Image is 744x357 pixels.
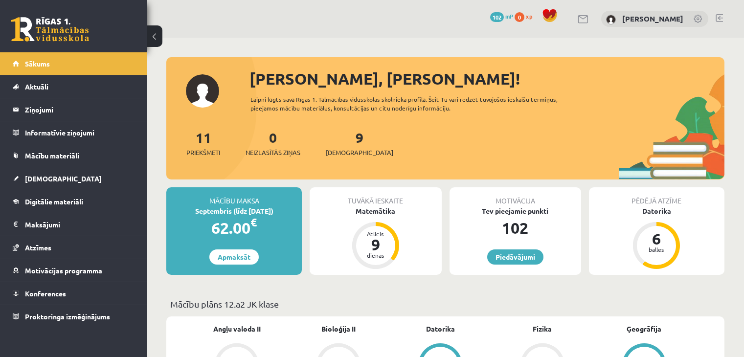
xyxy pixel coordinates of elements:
span: Atzīmes [25,243,51,252]
a: Rīgas 1. Tālmācības vidusskola [11,17,89,42]
span: € [250,215,257,229]
div: Matemātika [310,206,441,216]
span: Priekšmeti [186,148,220,157]
a: 0Neizlasītās ziņas [246,129,300,157]
span: Mācību materiāli [25,151,79,160]
a: 11Priekšmeti [186,129,220,157]
div: [PERSON_NAME], [PERSON_NAME]! [249,67,724,90]
span: 102 [490,12,504,22]
div: dienas [361,252,390,258]
div: balles [642,246,671,252]
span: Motivācijas programma [25,266,102,275]
span: [DEMOGRAPHIC_DATA] [326,148,393,157]
div: 6 [642,231,671,246]
a: Ģeogrāfija [627,324,661,334]
span: Digitālie materiāli [25,197,83,206]
div: Tuvākā ieskaite [310,187,441,206]
a: Motivācijas programma [13,259,135,282]
div: 62.00 [166,216,302,240]
a: Bioloģija II [321,324,356,334]
div: Atlicis [361,231,390,237]
a: Informatīvie ziņojumi [13,121,135,144]
a: 9[DEMOGRAPHIC_DATA] [326,129,393,157]
span: 0 [515,12,524,22]
span: xp [526,12,532,20]
a: Proktoringa izmēģinājums [13,305,135,328]
span: mP [505,12,513,20]
legend: Informatīvie ziņojumi [25,121,135,144]
span: Proktoringa izmēģinājums [25,312,110,321]
div: 102 [450,216,581,240]
a: Datorika 6 balles [589,206,724,270]
span: Konferences [25,289,66,298]
a: Piedāvājumi [487,249,543,265]
a: Angļu valoda II [213,324,261,334]
a: Ziņojumi [13,98,135,121]
a: [PERSON_NAME] [622,14,683,23]
a: Sākums [13,52,135,75]
span: Sākums [25,59,50,68]
div: 9 [361,237,390,252]
p: Mācību plāns 12.a2 JK klase [170,297,721,311]
div: Motivācija [450,187,581,206]
a: Konferences [13,282,135,305]
div: Tev pieejamie punkti [450,206,581,216]
div: Mācību maksa [166,187,302,206]
a: Atzīmes [13,236,135,259]
img: Roberts Stāmurs [606,15,616,24]
a: [DEMOGRAPHIC_DATA] [13,167,135,190]
a: Fizika [533,324,552,334]
div: Datorika [589,206,724,216]
span: Aktuāli [25,82,48,91]
a: Apmaksāt [209,249,259,265]
legend: Maksājumi [25,213,135,236]
div: Laipni lūgts savā Rīgas 1. Tālmācības vidusskolas skolnieka profilā. Šeit Tu vari redzēt tuvojošo... [250,95,586,112]
a: Aktuāli [13,75,135,98]
a: 0 xp [515,12,537,20]
a: 102 mP [490,12,513,20]
a: Maksājumi [13,213,135,236]
legend: Ziņojumi [25,98,135,121]
div: Pēdējā atzīme [589,187,724,206]
span: [DEMOGRAPHIC_DATA] [25,174,102,183]
a: Digitālie materiāli [13,190,135,213]
span: Neizlasītās ziņas [246,148,300,157]
div: Septembris (līdz [DATE]) [166,206,302,216]
a: Matemātika Atlicis 9 dienas [310,206,441,270]
a: Datorika [426,324,455,334]
a: Mācību materiāli [13,144,135,167]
